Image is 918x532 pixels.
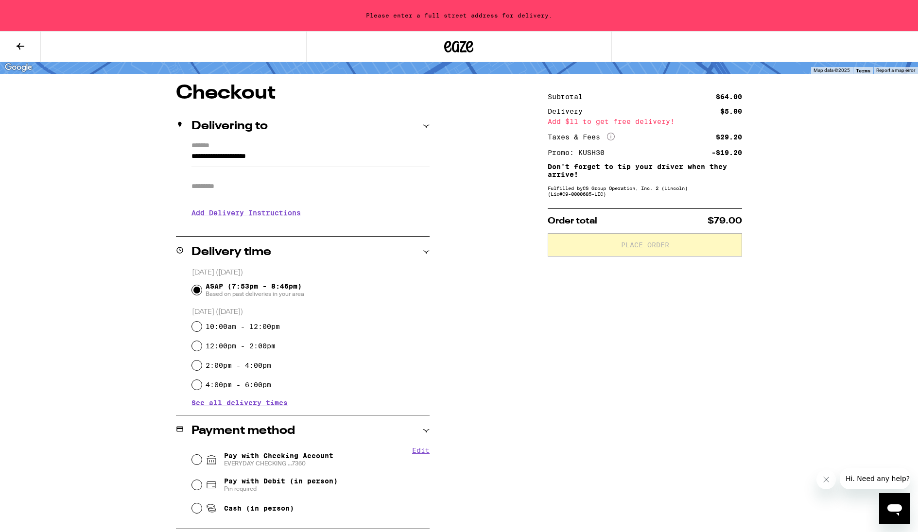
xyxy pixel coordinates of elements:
[206,323,280,330] label: 10:00am - 12:00pm
[192,308,430,317] p: [DATE] ([DATE])
[716,134,742,140] div: $29.20
[2,61,35,74] img: Google
[876,68,915,73] a: Report a map error
[192,268,430,277] p: [DATE] ([DATE])
[711,149,742,156] div: -$19.20
[2,61,35,74] a: Open this area in Google Maps (opens a new window)
[720,108,742,115] div: $5.00
[224,477,338,485] span: Pay with Debit (in person)
[206,282,304,298] span: ASAP (7:53pm - 8:46pm)
[548,93,589,100] div: Subtotal
[814,68,850,73] span: Map data ©2025
[716,93,742,100] div: $64.00
[548,133,615,141] div: Taxes & Fees
[816,470,836,489] iframe: Close message
[548,149,611,156] div: Promo: KUSH30
[191,399,288,406] button: See all delivery times
[224,452,333,467] span: Pay with Checking Account
[548,217,597,225] span: Order total
[191,202,430,224] h3: Add Delivery Instructions
[840,468,910,489] iframe: Message from company
[879,493,910,524] iframe: Button to launch messaging window
[548,185,742,197] div: Fulfilled by CS Group Operation, Inc. 2 (Lincoln) (Lic# C9-0000685-LIC )
[191,425,295,437] h2: Payment method
[206,381,271,389] label: 4:00pm - 6:00pm
[206,290,304,298] span: Based on past deliveries in your area
[708,217,742,225] span: $79.00
[548,118,742,125] div: Add $11 to get free delivery!
[621,241,669,248] span: Place Order
[191,120,268,132] h2: Delivering to
[206,342,276,350] label: 12:00pm - 2:00pm
[191,246,271,258] h2: Delivery time
[206,361,271,369] label: 2:00pm - 4:00pm
[548,108,589,115] div: Delivery
[856,68,870,73] a: Terms
[224,460,333,467] span: EVERYDAY CHECKING ...7360
[176,84,430,103] h1: Checkout
[224,504,294,512] span: Cash (in person)
[224,485,338,493] span: Pin required
[548,163,742,178] p: Don't forget to tip your driver when they arrive!
[412,446,430,454] button: Edit
[548,233,742,257] button: Place Order
[191,224,430,232] p: We'll contact you at [PHONE_NUMBER] when we arrive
